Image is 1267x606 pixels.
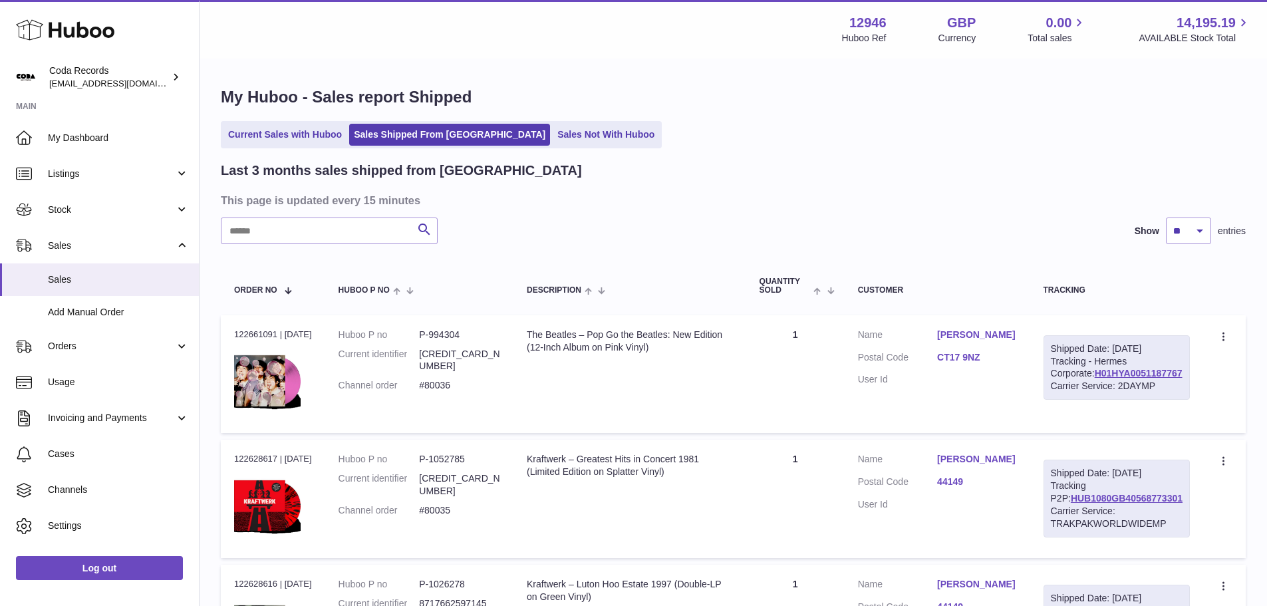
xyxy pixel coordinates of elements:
dt: Name [858,578,937,594]
a: [PERSON_NAME] [937,578,1016,591]
a: 14,195.19 AVAILABLE Stock Total [1139,14,1251,45]
div: The Beatles – Pop Go the Beatles: New Edition (12-Inch Album on Pink Vinyl) [527,329,733,354]
span: Cases [48,448,189,460]
div: Huboo Ref [842,32,887,45]
img: 1753105371.png [234,470,301,541]
span: Order No [234,286,277,295]
div: Customer [858,286,1017,295]
span: Stock [48,204,175,216]
td: 1 [746,315,845,434]
dd: P-1026278 [419,578,500,591]
a: Log out [16,556,183,580]
span: Description [527,286,581,295]
div: Coda Records [49,65,169,90]
dd: #80036 [419,379,500,392]
a: Current Sales with Huboo [223,124,347,146]
dt: User Id [858,373,937,386]
div: Tracking - Hermes Corporate: [1044,335,1190,400]
a: Sales Not With Huboo [553,124,659,146]
a: [PERSON_NAME] [937,329,1016,341]
span: Usage [48,376,189,388]
label: Show [1135,225,1159,237]
dd: P-994304 [419,329,500,341]
div: Shipped Date: [DATE] [1051,592,1183,605]
div: Tracking P2P: [1044,460,1190,537]
strong: 12946 [849,14,887,32]
div: Carrier Service: TRAKPAKWORLDWIDEMP [1051,505,1183,530]
dt: Huboo P no [339,329,420,341]
img: 129461719491389.png [234,345,301,416]
td: 1 [746,440,845,558]
span: Channels [48,484,189,496]
span: Orders [48,340,175,353]
h1: My Huboo - Sales report Shipped [221,86,1246,108]
dt: Huboo P no [339,578,420,591]
div: 122628617 | [DATE] [234,453,312,465]
dt: Name [858,329,937,345]
dt: Postal Code [858,351,937,367]
h2: Last 3 months sales shipped from [GEOGRAPHIC_DATA] [221,162,582,180]
span: Add Manual Order [48,306,189,319]
span: 0.00 [1046,14,1072,32]
a: 44149 [937,476,1016,488]
span: Sales [48,273,189,286]
span: Invoicing and Payments [48,412,175,424]
dt: User Id [858,498,937,511]
span: My Dashboard [48,132,189,144]
div: Kraftwerk – Greatest Hits in Concert 1981 (Limited Edition on Splatter Vinyl) [527,453,733,478]
a: [PERSON_NAME] [937,453,1016,466]
dt: Channel order [339,379,420,392]
dd: [CREDIT_CARD_NUMBER] [419,348,500,373]
h3: This page is updated every 15 minutes [221,193,1242,208]
a: H01HYA0051187767 [1095,368,1183,379]
div: Currency [938,32,976,45]
a: Sales Shipped From [GEOGRAPHIC_DATA] [349,124,550,146]
dt: Current identifier [339,348,420,373]
a: 0.00 Total sales [1028,14,1087,45]
dt: Postal Code [858,476,937,492]
img: internalAdmin-12946@internal.huboo.com [16,67,36,87]
div: Shipped Date: [DATE] [1051,343,1183,355]
dd: #80035 [419,504,500,517]
dt: Name [858,453,937,469]
strong: GBP [947,14,976,32]
div: Carrier Service: 2DAYMP [1051,380,1183,392]
a: HUB1080GB40568773301 [1071,493,1183,504]
span: AVAILABLE Stock Total [1139,32,1251,45]
div: Kraftwerk – Luton Hoo Estate 1997 (Double-LP on Green Vinyl) [527,578,733,603]
span: [EMAIL_ADDRESS][DOMAIN_NAME] [49,78,196,88]
span: Quantity Sold [760,277,811,295]
div: 122661091 | [DATE] [234,329,312,341]
span: Sales [48,239,175,252]
dt: Huboo P no [339,453,420,466]
a: CT17 9NZ [937,351,1016,364]
span: 14,195.19 [1177,14,1236,32]
span: Settings [48,520,189,532]
span: entries [1218,225,1246,237]
div: Tracking [1044,286,1190,295]
div: Shipped Date: [DATE] [1051,467,1183,480]
dt: Current identifier [339,472,420,498]
span: Huboo P no [339,286,390,295]
dd: [CREDIT_CARD_NUMBER] [419,472,500,498]
span: Listings [48,168,175,180]
div: 122628616 | [DATE] [234,578,312,590]
dd: P-1052785 [419,453,500,466]
dt: Channel order [339,504,420,517]
span: Total sales [1028,32,1087,45]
